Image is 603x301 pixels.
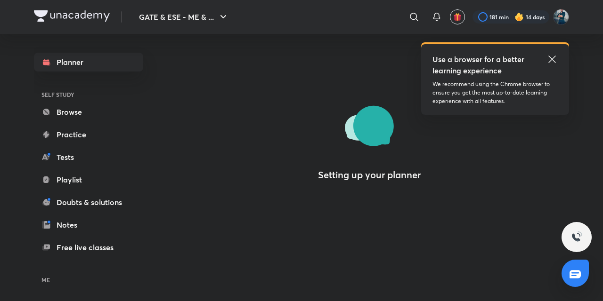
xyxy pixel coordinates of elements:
a: Practice [34,125,143,144]
a: Playlist [34,170,143,189]
a: Doubts & solutions [34,193,143,212]
h4: Setting up your planner [318,169,421,181]
img: ttu [571,231,582,243]
button: avatar [450,9,465,24]
a: Tests [34,148,143,166]
button: GATE & ESE - ME & ... [133,8,235,26]
h6: SELF STUDY [34,87,143,103]
a: Free live classes [34,238,143,257]
img: avatar [453,13,462,21]
a: Browse [34,103,143,121]
img: Vinay Upadhyay [553,9,569,25]
a: Company Logo [34,10,110,24]
p: We recommend using the Chrome browser to ensure you get the most up-to-date learning experience w... [432,80,558,105]
img: streak [514,12,524,22]
h5: Use a browser for a better learning experience [432,54,526,76]
h6: ME [34,272,143,288]
img: Company Logo [34,10,110,22]
a: Notes [34,215,143,234]
a: Planner [34,53,143,71]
